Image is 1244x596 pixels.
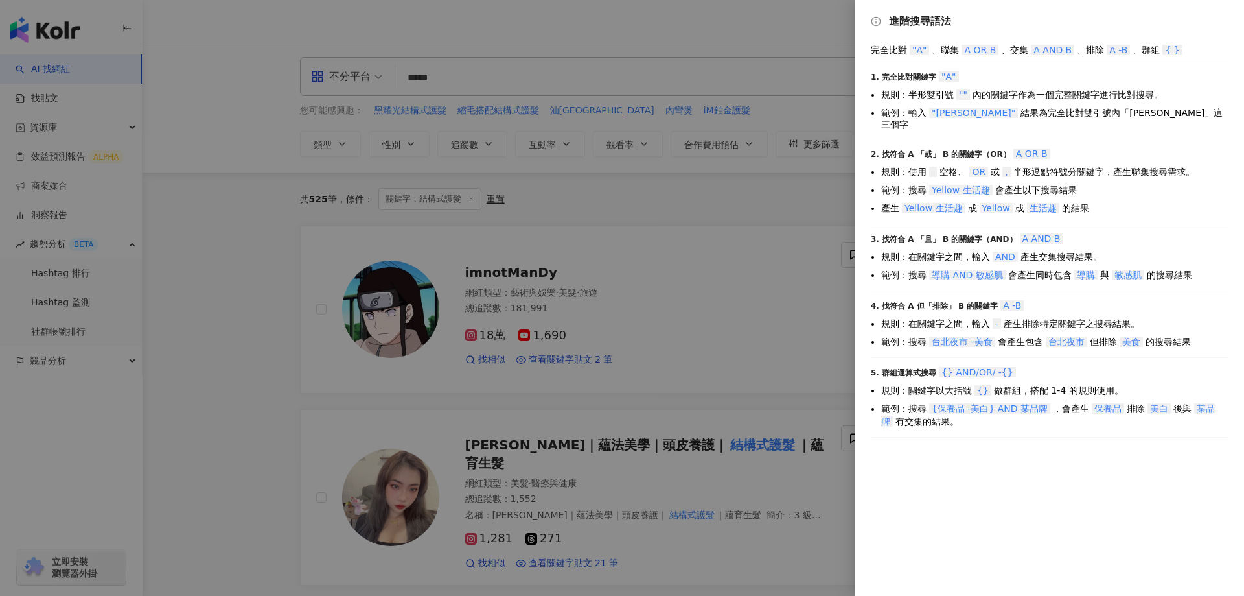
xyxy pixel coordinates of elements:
span: A -B [1107,45,1130,55]
span: 台北夜市 [1046,337,1087,347]
div: 完全比對 、聯集 、交集 、排除 、群組 [871,43,1228,56]
span: "[PERSON_NAME]" [929,108,1018,118]
li: 規則：在關鍵字之間，輸入 產生交集搜尋結果。 [881,250,1228,263]
span: AND [993,252,1018,262]
li: 規則：關鍵字以大括號 做群組，搭配 1-4 的規則使用。 [881,384,1228,397]
li: 規則：使用 空格、 或 半形逗點符號分關鍵字，產生聯集搜尋需求。 [881,165,1228,178]
span: { } [1162,45,1182,55]
span: OR [969,167,988,177]
div: 2. 找符合 A 「或」 B 的關鍵字（OR） [871,147,1228,160]
span: 導購 AND 敏感肌 [929,270,1006,280]
span: 導購 [1074,270,1098,280]
span: 敏感肌 [1112,270,1144,280]
span: 保養品 [1092,403,1124,414]
span: {} [974,385,991,396]
span: , [1002,167,1010,177]
div: 4. 找符合 A 但「排除」 B 的關鍵字 [871,299,1228,312]
li: 產生 或 或 的結果 [881,202,1228,215]
span: 台北夜市 -美食 [929,337,995,347]
span: A OR B [1013,149,1050,159]
span: A -B [1000,300,1024,311]
li: 範例：搜尋 會產生以下搜尋結果 [881,184,1228,197]
span: {} AND/OR/ -{} [939,367,1016,377]
li: 規則：在關鍵字之間，輸入 產生排除特定關鍵字之搜尋結果。 [881,317,1228,330]
li: 規則：半形雙引號 內的關鍵字作為一個完整關鍵字進行比對搜尋。 [881,88,1228,101]
span: 美食 [1120,337,1143,347]
span: "" [956,89,970,100]
span: A AND B [1031,45,1074,55]
div: 3. 找符合 A 「且」 B 的關鍵字（AND） [871,232,1228,245]
span: - [993,318,1001,329]
span: Yellow [980,203,1013,213]
li: 範例：輸入 結果為完全比對雙引號內「[PERSON_NAME]」這三個字 [881,106,1228,130]
span: "A" [939,71,958,82]
span: Yellow 生活趣 [902,203,965,213]
span: "A" [910,45,929,55]
div: 5. 群組運算式搜尋 [871,366,1228,379]
span: Yellow 生活趣 [929,185,993,195]
span: A OR B [962,45,998,55]
span: 美白 [1147,403,1171,414]
div: 進階搜尋語法 [871,16,1228,27]
li: 範例：搜尋 會產生包含 但排除 的搜尋結果 [881,335,1228,348]
span: 生活趣 [1027,203,1059,213]
span: {保養品 -美白} AND 某品牌 [929,403,1050,414]
div: 1. 完全比對關鍵字 [871,70,1228,83]
li: 範例：搜尋 會產生同時包含 與 的搜尋結果 [881,268,1228,281]
span: A AND B [1020,233,1063,244]
li: 範例：搜尋 ，會產生 排除 後與 有交集的結果。 [881,402,1228,428]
